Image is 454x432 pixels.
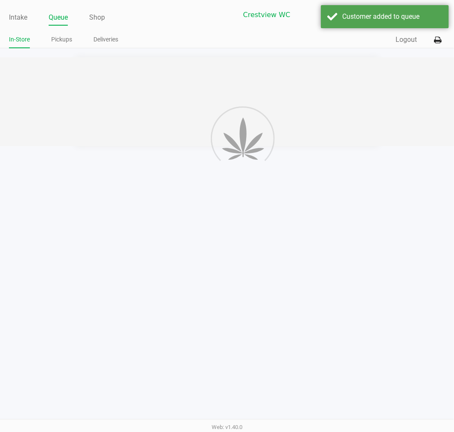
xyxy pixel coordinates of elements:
[328,5,344,25] button: Select
[342,12,442,22] div: Customer added to queue
[396,35,417,45] button: Logout
[9,34,30,45] a: In-Store
[49,12,68,24] a: Queue
[51,34,72,45] a: Pickups
[243,10,323,20] span: Crestview WC
[9,12,27,24] a: Intake
[89,12,105,24] a: Shop
[212,424,242,430] span: Web: v1.40.0
[93,34,118,45] a: Deliveries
